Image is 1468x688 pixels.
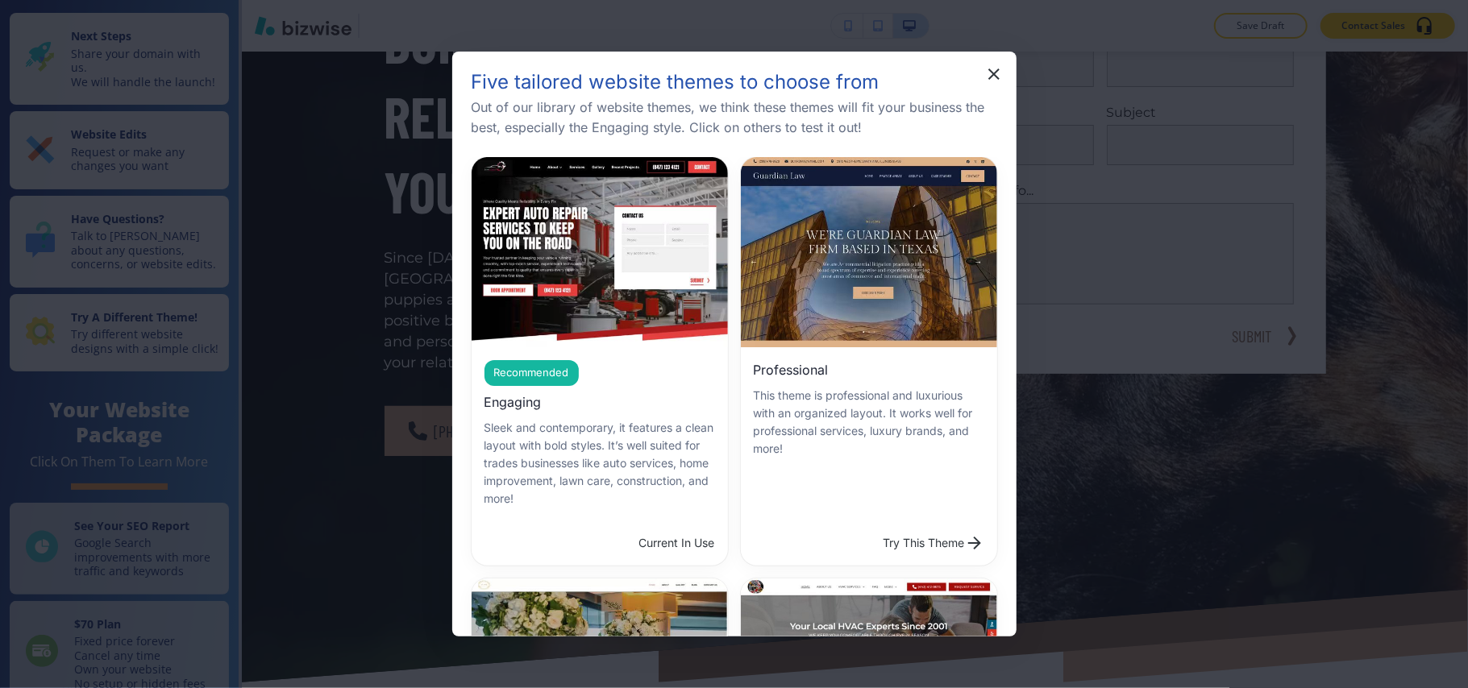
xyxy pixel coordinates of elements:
p: Sleek and contemporary, it features a clean layout with bold styles. It’s well suited for trades ... [484,419,715,508]
h6: Engaging [484,392,542,412]
p: This theme is professional and luxurious with an organized layout. It works well for professional... [754,387,984,458]
h6: Out of our library of website themes, we think these themes will fit your business the best, espe... [472,97,997,138]
button: Professional ThemeProfessionalThis theme is professional and luxurious with an organized layout. ... [877,527,991,559]
span: Recommended [484,365,579,381]
h5: Five tailored website themes to choose from [472,71,880,94]
h6: Professional [754,360,829,380]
